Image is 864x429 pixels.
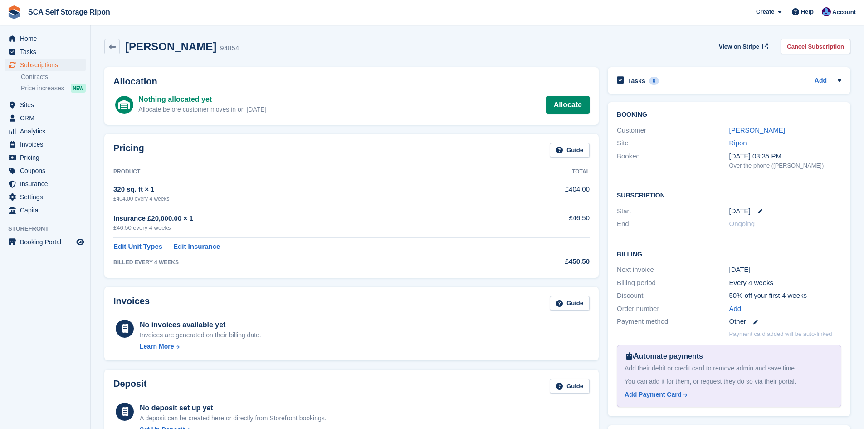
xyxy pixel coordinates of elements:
[550,296,590,311] a: Guide
[715,39,770,54] a: View on Stripe
[113,184,500,195] div: 320 sq. ft × 1
[546,96,590,114] a: Allocate
[21,73,86,81] a: Contracts
[729,151,841,162] div: [DATE] 03:35 PM
[729,278,841,288] div: Every 4 weeks
[801,7,814,16] span: Help
[822,7,831,16] img: Sarah Race
[24,5,114,20] a: SCA Self Storage Ripon
[140,414,327,423] p: A deposit can be created here or directly from Storefront bookings.
[781,39,850,54] a: Cancel Subscription
[20,59,74,71] span: Subscriptions
[113,165,500,179] th: Product
[125,40,216,53] h2: [PERSON_NAME]
[729,291,841,301] div: 50% off your first 4 weeks
[729,206,751,217] time: 2025-09-02 23:00:00 UTC
[20,99,74,111] span: Sites
[8,224,90,233] span: Storefront
[617,265,729,275] div: Next invoice
[5,164,86,177] a: menu
[113,195,500,203] div: £404.00 every 4 weeks
[20,204,74,217] span: Capital
[5,45,86,58] a: menu
[21,83,86,93] a: Price increases NEW
[113,379,146,394] h2: Deposit
[649,77,659,85] div: 0
[220,43,239,54] div: 94854
[71,84,86,93] div: NEW
[140,403,327,414] div: No deposit set up yet
[113,296,150,311] h2: Invoices
[729,139,747,147] a: Ripon
[20,164,74,177] span: Coupons
[20,138,74,151] span: Invoices
[138,105,266,114] div: Allocate before customer moves in on [DATE]
[729,220,755,227] span: Ongoing
[815,76,827,86] a: Add
[113,76,590,87] h2: Allocation
[75,237,86,247] a: Preview store
[617,151,729,170] div: Booked
[617,304,729,314] div: Order number
[113,223,500,232] div: £46.50 every 4 weeks
[113,242,162,252] a: Edit Unit Types
[617,111,841,118] h2: Booking
[617,316,729,327] div: Payment method
[617,190,841,199] h2: Subscription
[20,151,74,164] span: Pricing
[729,126,785,134] a: [PERSON_NAME]
[138,94,266,105] div: Nothing allocated yet
[113,258,500,266] div: BILLED EVERY 4 WEEKS
[729,161,841,170] div: Over the phone ([PERSON_NAME])
[500,179,590,208] td: £404.00
[20,236,74,248] span: Booking Portal
[617,206,729,217] div: Start
[617,125,729,136] div: Customer
[5,204,86,217] a: menu
[500,208,590,237] td: £46.50
[140,342,174,351] div: Learn More
[625,377,834,386] div: You can add it for them, or request they do so via their portal.
[617,291,729,301] div: Discount
[5,191,86,203] a: menu
[625,364,834,373] div: Add their debit or credit card to remove admin and save time.
[20,125,74,138] span: Analytics
[5,151,86,164] a: menu
[719,42,759,51] span: View on Stripe
[628,77,645,85] h2: Tasks
[617,249,841,258] h2: Billing
[5,138,86,151] a: menu
[617,138,729,148] div: Site
[113,143,144,158] h2: Pricing
[20,112,74,124] span: CRM
[20,32,74,45] span: Home
[729,304,742,314] a: Add
[617,219,729,229] div: End
[5,59,86,71] a: menu
[625,390,681,399] div: Add Payment Card
[7,5,21,19] img: stora-icon-8386f47178a22dfd0bd8f6a31ec36ba5ce8667c1dd55bd0f319d3a0aa187defe.svg
[832,8,856,17] span: Account
[140,320,261,330] div: No invoices available yet
[550,379,590,394] a: Guide
[5,236,86,248] a: menu
[729,265,841,275] div: [DATE]
[20,45,74,58] span: Tasks
[173,242,220,252] a: Edit Insurance
[5,112,86,124] a: menu
[625,351,834,362] div: Automate payments
[625,390,830,399] a: Add Payment Card
[20,191,74,203] span: Settings
[5,178,86,190] a: menu
[756,7,774,16] span: Create
[5,125,86,138] a: menu
[113,213,500,224] div: Insurance £20,000.00 × 1
[550,143,590,158] a: Guide
[500,165,590,179] th: Total
[500,256,590,267] div: £450.50
[20,178,74,190] span: Insurance
[617,278,729,288] div: Billing period
[729,330,832,339] p: Payment card added will be auto-linked
[729,316,841,327] div: Other
[140,342,261,351] a: Learn More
